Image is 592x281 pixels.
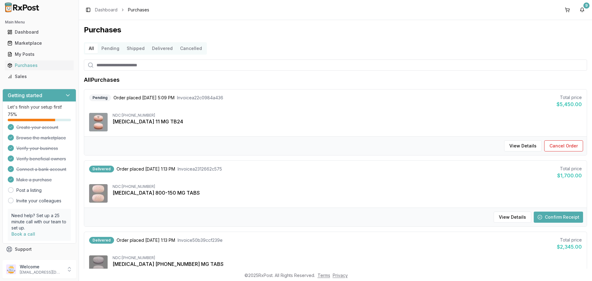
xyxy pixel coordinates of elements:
div: NDC: [PHONE_NUMBER] [113,184,582,189]
button: Cancelled [176,43,206,53]
button: Cancel Order [544,140,583,151]
button: Marketplace [2,38,76,48]
img: RxPost Logo [2,2,42,12]
div: Sales [7,73,71,80]
a: Dashboard [5,27,74,38]
span: Order placed [DATE] 5:09 PM [113,95,175,101]
button: 9 [577,5,587,15]
div: $1,700.00 [557,172,582,179]
span: Purchases [128,7,149,13]
button: View Details [504,140,542,151]
h1: All Purchases [84,76,120,84]
div: Delivered [89,166,114,172]
span: Invoice a22c0984a436 [177,95,223,101]
img: Xeljanz XR 11 MG TB24 [89,113,108,131]
div: $5,450.00 [557,101,582,108]
span: Verify your business [16,145,58,151]
a: Dashboard [95,7,117,13]
p: Need help? Set up a 25 minute call with our team to set up. [11,213,67,231]
button: My Posts [2,49,76,59]
span: Invoice a2312662c575 [178,166,222,172]
h3: Getting started [8,92,42,99]
div: Marketplace [7,40,71,46]
img: Triumeq 600-50-300 MG TABS [89,255,108,274]
a: Purchases [5,60,74,71]
a: Privacy [333,273,348,278]
button: Support [2,244,76,255]
p: Let's finish your setup first! [8,104,71,110]
button: Dashboard [2,27,76,37]
span: Browse the marketplace [16,135,66,141]
button: Confirm Receipt [534,212,583,223]
div: Total price [557,237,582,243]
a: Terms [318,273,330,278]
a: Marketplace [5,38,74,49]
a: Post a listing [16,187,42,193]
span: Order placed [DATE] 1:13 PM [117,166,175,172]
nav: breadcrumb [95,7,149,13]
div: [MEDICAL_DATA] [PHONE_NUMBER] MG TABS [113,260,582,268]
div: Pending [89,94,111,101]
button: All [85,43,98,53]
span: Verify beneficial owners [16,156,66,162]
div: Dashboard [7,29,71,35]
div: Total price [557,94,582,101]
div: Delivered [89,237,114,244]
div: My Posts [7,51,71,57]
span: 75 % [8,111,17,118]
button: Pending [98,43,123,53]
div: NDC: [PHONE_NUMBER] [113,113,582,118]
span: Invoice 50b39ccf239e [178,237,223,243]
img: Prezcobix 800-150 MG TABS [89,184,108,203]
div: Total price [557,166,582,172]
div: NDC: [PHONE_NUMBER] [113,255,582,260]
p: [EMAIL_ADDRESS][DOMAIN_NAME] [20,270,63,275]
iframe: Intercom live chat [571,260,586,275]
a: Book a call [11,231,35,237]
span: Feedback [15,257,36,263]
a: Sales [5,71,74,82]
div: Purchases [7,62,71,68]
h1: Purchases [84,25,587,35]
button: View Details [494,212,531,223]
p: Welcome [20,264,63,270]
div: 9 [583,2,590,9]
span: Create your account [16,124,58,130]
img: User avatar [6,264,16,274]
div: [MEDICAL_DATA] 11 MG TB24 [113,118,582,125]
button: Sales [2,72,76,81]
button: Shipped [123,43,148,53]
span: Order placed [DATE] 1:13 PM [117,237,175,243]
a: Invite your colleagues [16,198,61,204]
span: Make a purchase [16,177,52,183]
div: $2,345.00 [557,243,582,250]
a: My Posts [5,49,74,60]
h2: Main Menu [5,20,74,25]
span: Connect a bank account [16,166,66,172]
button: Feedback [2,255,76,266]
button: Purchases [2,60,76,70]
button: Delivered [148,43,176,53]
div: [MEDICAL_DATA] 800-150 MG TABS [113,189,582,196]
